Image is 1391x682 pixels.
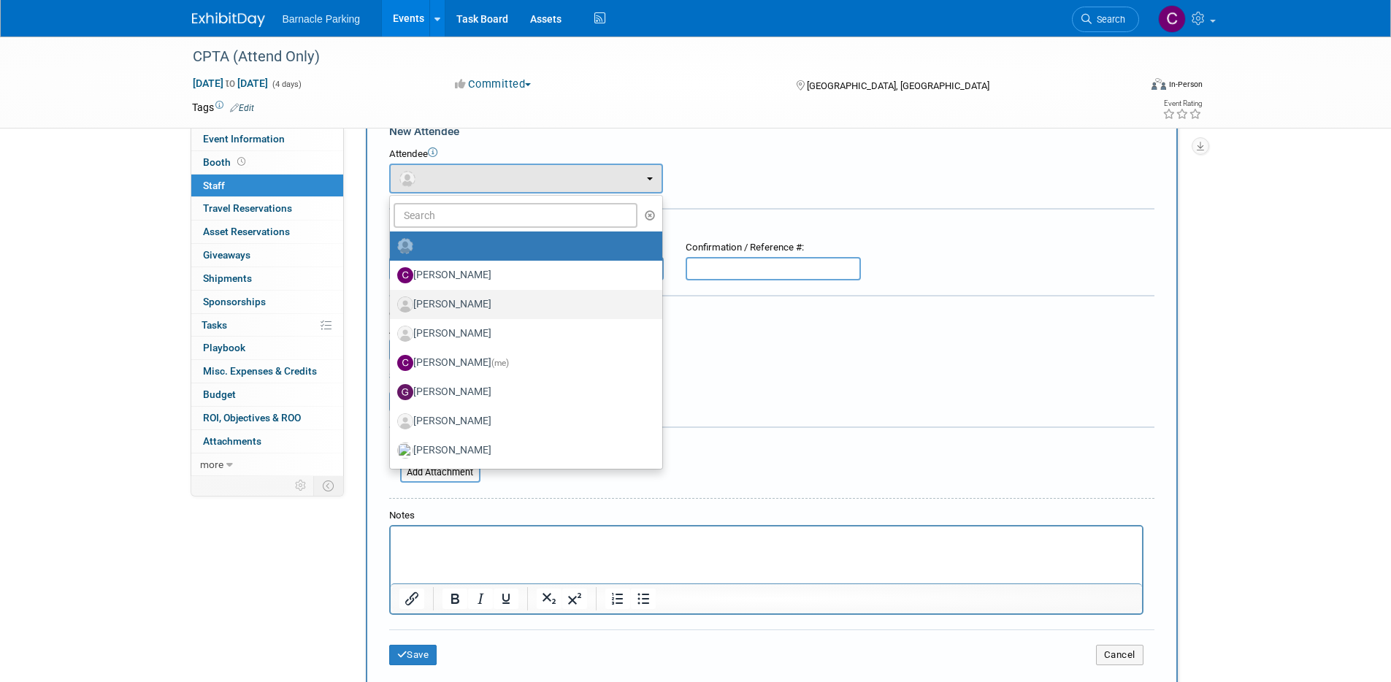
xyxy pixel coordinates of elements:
[1151,78,1166,90] img: Format-Inperson.png
[288,476,314,495] td: Personalize Event Tab Strip
[562,589,587,609] button: Superscript
[191,221,343,243] a: Asset Reservations
[230,103,254,113] a: Edit
[450,77,537,92] button: Committed
[283,13,361,25] span: Barnacle Parking
[1096,645,1143,665] button: Cancel
[202,319,227,331] span: Tasks
[468,589,493,609] button: Italic
[191,267,343,290] a: Shipments
[397,326,413,342] img: Associate-Profile-5.png
[223,77,237,89] span: to
[397,322,648,345] label: [PERSON_NAME]
[192,12,265,27] img: ExhibitDay
[394,203,638,228] input: Search
[397,264,648,287] label: [PERSON_NAME]
[191,175,343,197] a: Staff
[397,410,648,433] label: [PERSON_NAME]
[389,645,437,665] button: Save
[1092,14,1125,25] span: Search
[203,180,225,191] span: Staff
[442,589,467,609] button: Bold
[397,351,648,375] label: [PERSON_NAME]
[1072,7,1139,32] a: Search
[200,459,223,470] span: more
[191,314,343,337] a: Tasks
[397,355,413,371] img: C.jpg
[203,249,250,261] span: Giveaways
[397,238,413,254] img: Unassigned-User-Icon.png
[1053,76,1203,98] div: Event Format
[203,365,317,377] span: Misc. Expenses & Credits
[605,589,630,609] button: Numbered list
[389,437,1154,452] div: Misc. Attachments & Notes
[313,476,343,495] td: Toggle Event Tabs
[191,128,343,150] a: Event Information
[203,412,301,424] span: ROI, Objectives & ROO
[397,413,413,429] img: Associate-Profile-5.png
[389,147,1154,161] div: Attendee
[191,291,343,313] a: Sponsorships
[397,267,413,283] img: C.jpg
[389,123,1154,139] div: New Attendee
[537,589,562,609] button: Subscript
[191,383,343,406] a: Budget
[389,509,1143,523] div: Notes
[397,296,413,313] img: Associate-Profile-5.png
[391,526,1142,583] iframe: Rich Text Area
[807,80,989,91] span: [GEOGRAPHIC_DATA], [GEOGRAPHIC_DATA]
[397,384,413,400] img: G.jpg
[389,219,1154,234] div: Registration / Ticket Info (optional)
[1168,79,1203,90] div: In-Person
[1158,5,1186,33] img: Courtney Daniel
[271,80,302,89] span: (4 days)
[397,439,648,462] label: [PERSON_NAME]
[1162,100,1202,107] div: Event Rating
[191,337,343,359] a: Playbook
[191,197,343,220] a: Travel Reservations
[491,358,509,368] span: (me)
[191,360,343,383] a: Misc. Expenses & Credits
[234,156,248,167] span: Booth not reserved yet
[192,100,254,115] td: Tags
[397,293,648,316] label: [PERSON_NAME]
[188,44,1117,70] div: CPTA (Attend Only)
[191,407,343,429] a: ROI, Objectives & ROO
[203,156,248,168] span: Booth
[191,151,343,174] a: Booth
[191,430,343,453] a: Attachments
[203,342,245,353] span: Playbook
[203,202,292,214] span: Travel Reservations
[399,589,424,609] button: Insert/edit link
[397,380,648,404] label: [PERSON_NAME]
[191,453,343,476] a: more
[686,241,861,255] div: Confirmation / Reference #:
[203,272,252,284] span: Shipments
[203,296,266,307] span: Sponsorships
[191,244,343,267] a: Giveaways
[203,226,290,237] span: Asset Reservations
[631,589,656,609] button: Bullet list
[389,307,1154,321] div: Cost:
[494,589,518,609] button: Underline
[192,77,269,90] span: [DATE] [DATE]
[203,435,261,447] span: Attachments
[203,133,285,145] span: Event Information
[203,388,236,400] span: Budget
